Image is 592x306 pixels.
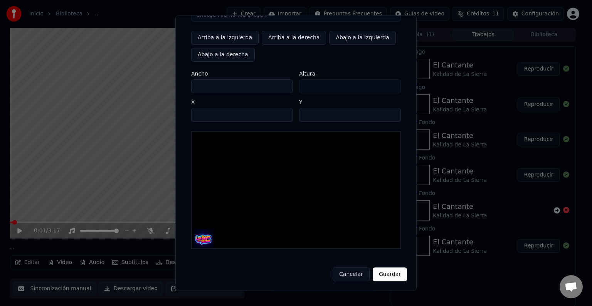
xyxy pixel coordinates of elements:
[299,99,401,105] label: Y
[191,71,293,76] label: Ancho
[193,229,214,249] img: Logo
[191,31,259,45] button: Arriba a la izquierda
[262,31,326,45] button: Arriba a la derecha
[329,31,395,45] button: Abajo a la izquierda
[333,267,370,281] button: Cancelar
[191,48,255,62] button: Abajo a la derecha
[299,71,401,76] label: Altura
[191,99,293,105] label: X
[373,267,407,281] button: Guardar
